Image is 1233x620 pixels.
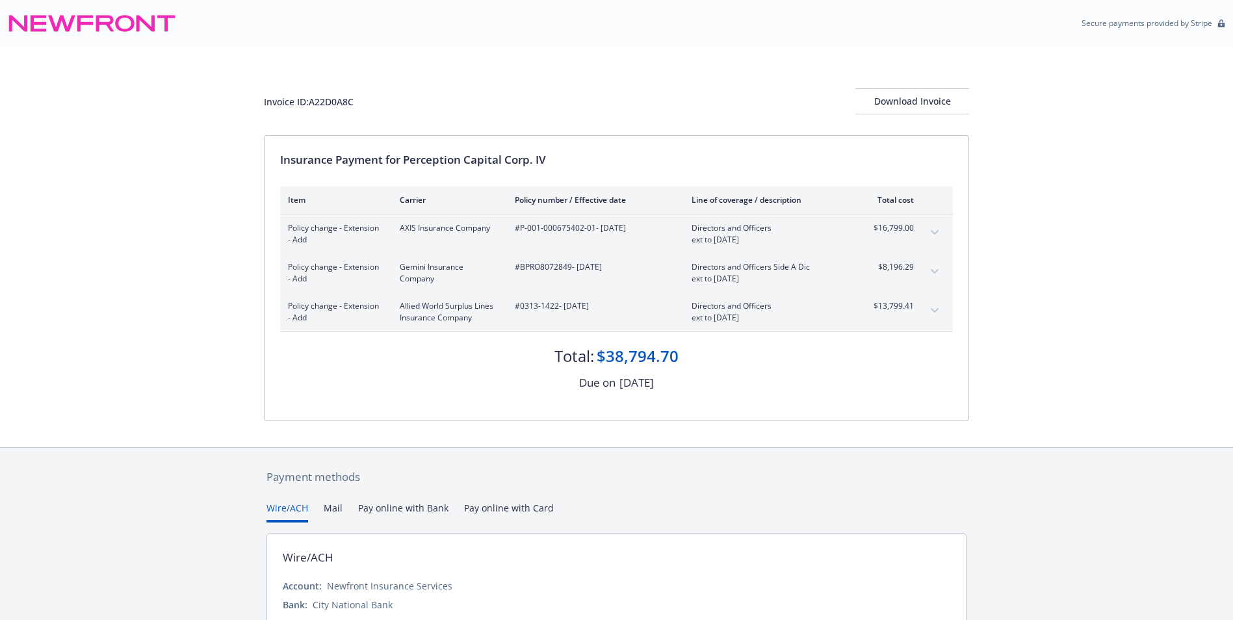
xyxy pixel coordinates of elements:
[515,194,671,205] div: Policy number / Effective date
[283,549,333,566] div: Wire/ACH
[692,300,844,324] span: Directors and Officersext to [DATE]
[924,300,945,321] button: expand content
[597,345,679,367] div: $38,794.70
[464,501,554,523] button: Pay online with Card
[619,374,654,391] div: [DATE]
[327,579,452,593] div: Newfront Insurance Services
[1082,18,1212,29] p: Secure payments provided by Stripe
[924,222,945,243] button: expand content
[400,261,494,285] span: Gemini Insurance Company
[280,214,953,253] div: Policy change - Extension - AddAXIS Insurance Company#P-001-000675402-01- [DATE]Directors and Off...
[266,469,967,485] div: Payment methods
[865,300,914,312] span: $13,799.41
[288,261,379,285] span: Policy change - Extension - Add
[515,300,671,312] span: #0313-1422 - [DATE]
[692,312,844,324] span: ext to [DATE]
[288,194,379,205] div: Item
[280,253,953,292] div: Policy change - Extension - AddGemini Insurance Company#BPRO8072849- [DATE]Directors and Officers...
[400,222,494,234] span: AXIS Insurance Company
[692,273,844,285] span: ext to [DATE]
[865,261,914,273] span: $8,196.29
[266,501,308,523] button: Wire/ACH
[692,234,844,246] span: ext to [DATE]
[358,501,448,523] button: Pay online with Bank
[400,300,494,324] span: Allied World Surplus Lines Insurance Company
[865,222,914,234] span: $16,799.00
[692,300,844,312] span: Directors and Officers
[288,300,379,324] span: Policy change - Extension - Add
[280,292,953,331] div: Policy change - Extension - AddAllied World Surplus Lines Insurance Company#0313-1422- [DATE]Dire...
[692,261,844,273] span: Directors and Officers Side A Dic
[283,579,322,593] div: Account:
[692,261,844,285] span: Directors and Officers Side A Dicext to [DATE]
[400,194,494,205] div: Carrier
[264,95,354,109] div: Invoice ID: A22D0A8C
[855,88,969,114] button: Download Invoice
[515,222,671,234] span: #P-001-000675402-01 - [DATE]
[283,598,307,612] div: Bank:
[692,222,844,234] span: Directors and Officers
[280,151,953,168] div: Insurance Payment for Perception Capital Corp. IV
[515,261,671,273] span: #BPRO8072849 - [DATE]
[692,222,844,246] span: Directors and Officersext to [DATE]
[924,261,945,282] button: expand content
[313,598,393,612] div: City National Bank
[579,374,616,391] div: Due on
[554,345,594,367] div: Total:
[324,501,343,523] button: Mail
[692,194,844,205] div: Line of coverage / description
[288,222,379,246] span: Policy change - Extension - Add
[855,89,969,114] div: Download Invoice
[865,194,914,205] div: Total cost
